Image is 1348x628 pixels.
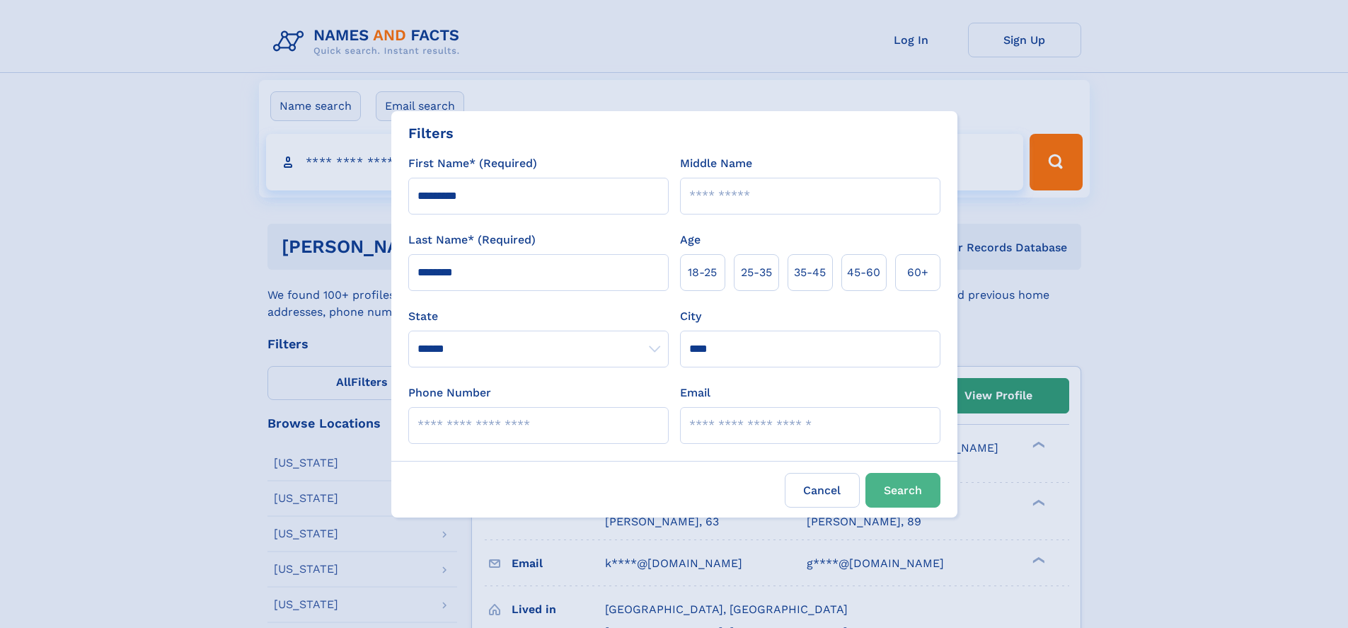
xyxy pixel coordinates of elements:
[408,122,454,144] div: Filters
[688,264,717,281] span: 18‑25
[847,264,880,281] span: 45‑60
[680,308,701,325] label: City
[408,308,669,325] label: State
[408,155,537,172] label: First Name* (Required)
[794,264,826,281] span: 35‑45
[680,155,752,172] label: Middle Name
[680,384,710,401] label: Email
[785,473,860,508] label: Cancel
[680,232,701,249] label: Age
[408,384,491,401] label: Phone Number
[907,264,928,281] span: 60+
[865,473,940,508] button: Search
[408,232,536,249] label: Last Name* (Required)
[741,264,772,281] span: 25‑35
